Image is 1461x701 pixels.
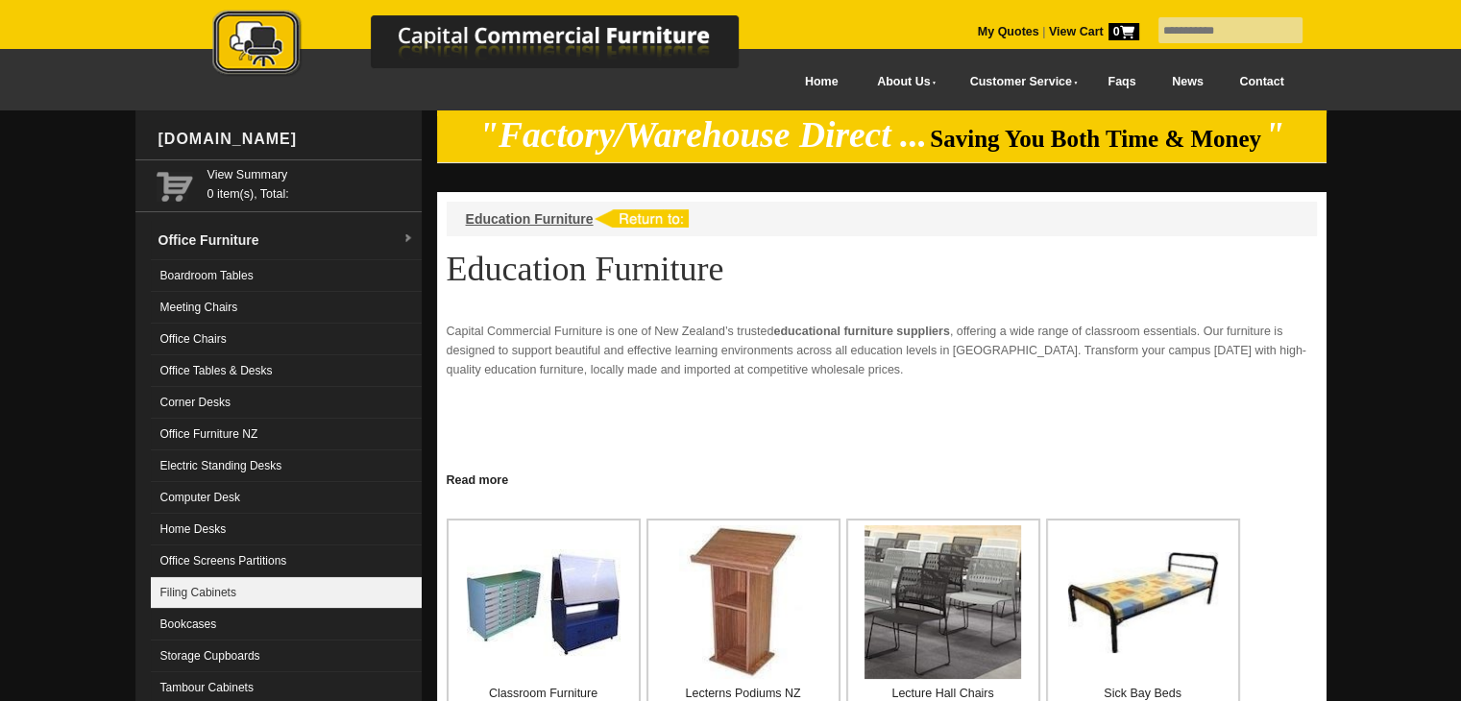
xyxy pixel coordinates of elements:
[1154,60,1221,104] a: News
[930,126,1261,152] span: Saving You Both Time & Money
[402,233,414,245] img: dropdown
[948,60,1089,104] a: Customer Service
[151,577,422,609] a: Filing Cabinets
[151,292,422,324] a: Meeting Chairs
[478,115,927,155] em: "Factory/Warehouse Direct ...
[151,324,422,355] a: Office Chairs
[207,165,414,184] a: View Summary
[978,25,1039,38] a: My Quotes
[151,260,422,292] a: Boardroom Tables
[159,10,832,85] a: Capital Commercial Furniture Logo
[151,482,422,514] a: Computer Desk
[467,549,621,656] img: Classroom Furniture
[151,419,422,450] a: Office Furniture NZ
[159,10,832,80] img: Capital Commercial Furniture Logo
[151,641,422,672] a: Storage Cupboards
[466,211,594,227] a: Education Furniture
[1108,23,1139,40] span: 0
[207,165,414,201] span: 0 item(s), Total:
[437,466,1327,490] a: Click to read more
[447,464,1317,493] h2: Quality Furniture for Schools and Campuses
[151,545,422,577] a: Office Screens Partitions
[1068,552,1218,653] img: Sick Bay Beds
[773,325,949,338] strong: educational furniture suppliers
[151,514,422,545] a: Home Desks
[1221,60,1302,104] a: Contact
[151,609,422,641] a: Bookcases
[447,251,1317,287] h1: Education Furniture
[151,355,422,387] a: Office Tables & Desks
[151,387,422,419] a: Corner Desks
[151,221,422,260] a: Office Furnituredropdown
[664,525,822,679] img: Lecterns Podiums NZ
[1090,60,1155,104] a: Faqs
[864,525,1022,679] img: Lecture Hall Chairs
[151,450,422,482] a: Electric Standing Desks
[594,209,689,228] img: return to
[1049,25,1139,38] strong: View Cart
[447,322,1317,379] p: Capital Commercial Furniture is one of New Zealand’s trusted , offering a wide range of classroom...
[1045,25,1138,38] a: View Cart0
[1264,115,1284,155] em: "
[856,60,948,104] a: About Us
[151,110,422,168] div: [DOMAIN_NAME]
